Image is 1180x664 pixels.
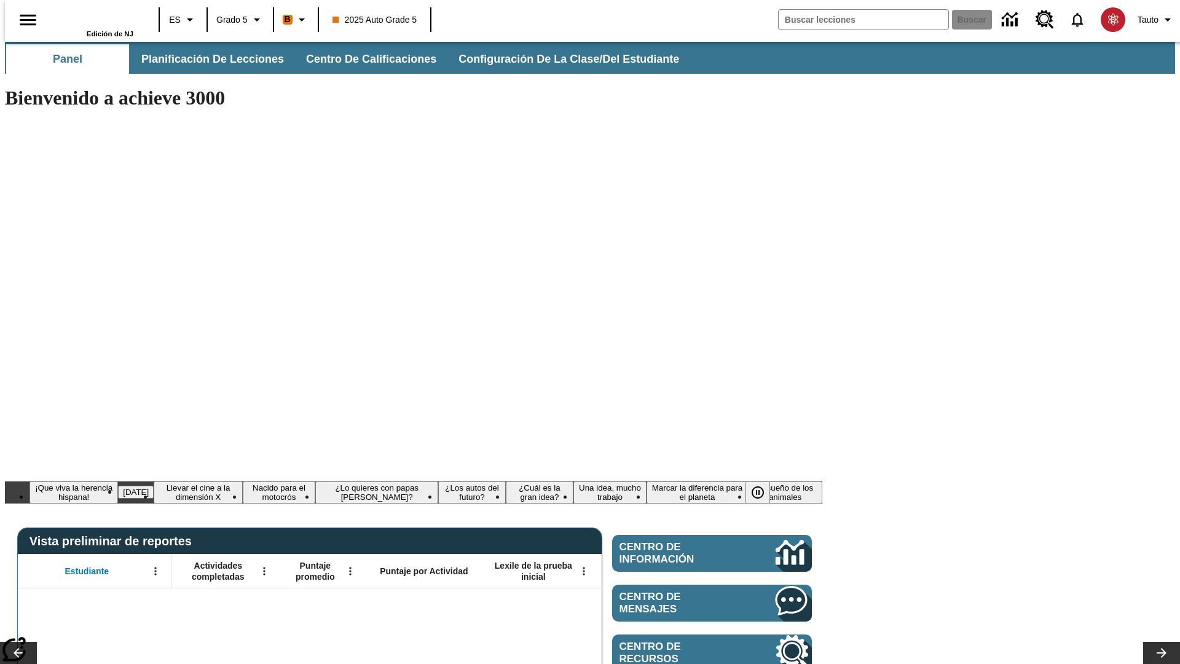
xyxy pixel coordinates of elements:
[53,6,133,30] a: Portada
[438,481,505,504] button: Diapositiva 6 ¿Los autos del futuro?
[87,30,133,38] span: Edición de NJ
[745,481,770,504] button: Pausar
[5,87,822,109] h1: Bienvenido a achieve 3000
[745,481,782,504] div: Pausar
[619,541,734,566] span: Centro de información
[489,560,578,582] span: Lexile de la prueba inicial
[1138,14,1158,26] span: Tauto
[506,481,573,504] button: Diapositiva 7 ¿Cuál es la gran idea?
[146,562,165,580] button: Abrir menú
[1061,4,1093,36] a: Notificaciones
[458,52,679,66] span: Configuración de la clase/del estudiante
[306,52,436,66] span: Centro de calificaciones
[216,14,248,26] span: Grado 5
[5,42,1175,74] div: Subbarra de navegación
[380,566,468,577] span: Puntaje por Actividad
[1143,642,1180,664] button: Carrusel de lecciones, seguir
[211,9,269,31] button: Grado: Grado 5, Elige un grado
[779,10,948,30] input: Buscar campo
[285,12,291,27] span: B
[255,562,273,580] button: Abrir menú
[315,481,438,504] button: Diapositiva 5 ¿Lo quieres con papas fritas?
[748,481,822,504] button: Diapositiva 10 El sueño de los animales
[163,9,203,31] button: Lenguaje: ES, Selecciona un idioma
[29,534,198,548] span: Vista preliminar de reportes
[118,486,154,499] button: Diapositiva 2 Día del Trabajo
[619,591,739,615] span: Centro de mensajes
[243,481,315,504] button: Diapositiva 4 Nacido para el motocrós
[286,560,345,582] span: Puntaje promedio
[1101,7,1125,32] img: avatar image
[612,585,812,622] a: Centro de mensajes
[29,481,118,504] button: Diapositiva 1 ¡Que viva la herencia hispana!
[169,14,181,26] span: ES
[132,44,294,74] button: Planificación de lecciones
[178,560,259,582] span: Actividades completadas
[278,9,314,31] button: Boost El color de la clase es anaranjado. Cambiar el color de la clase.
[5,44,690,74] div: Subbarra de navegación
[10,2,46,38] button: Abrir el menú lateral
[1028,3,1061,36] a: Centro de recursos, Se abrirá en una pestaña nueva.
[53,4,133,38] div: Portada
[154,481,243,504] button: Diapositiva 3 Llevar el cine a la dimensión X
[1133,9,1180,31] button: Perfil/Configuración
[1093,4,1133,36] button: Escoja un nuevo avatar
[573,481,647,504] button: Diapositiva 8 Una idea, mucho trabajo
[612,535,812,572] a: Centro de información
[332,14,417,26] span: 2025 Auto Grade 5
[296,44,446,74] button: Centro de calificaciones
[141,52,284,66] span: Planificación de lecciones
[53,52,82,66] span: Panel
[994,3,1028,37] a: Centro de información
[449,44,689,74] button: Configuración de la clase/del estudiante
[65,566,109,577] span: Estudiante
[647,481,748,504] button: Diapositiva 9 Marcar la diferencia para el planeta
[575,562,593,580] button: Abrir menú
[341,562,360,580] button: Abrir menú
[6,44,129,74] button: Panel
